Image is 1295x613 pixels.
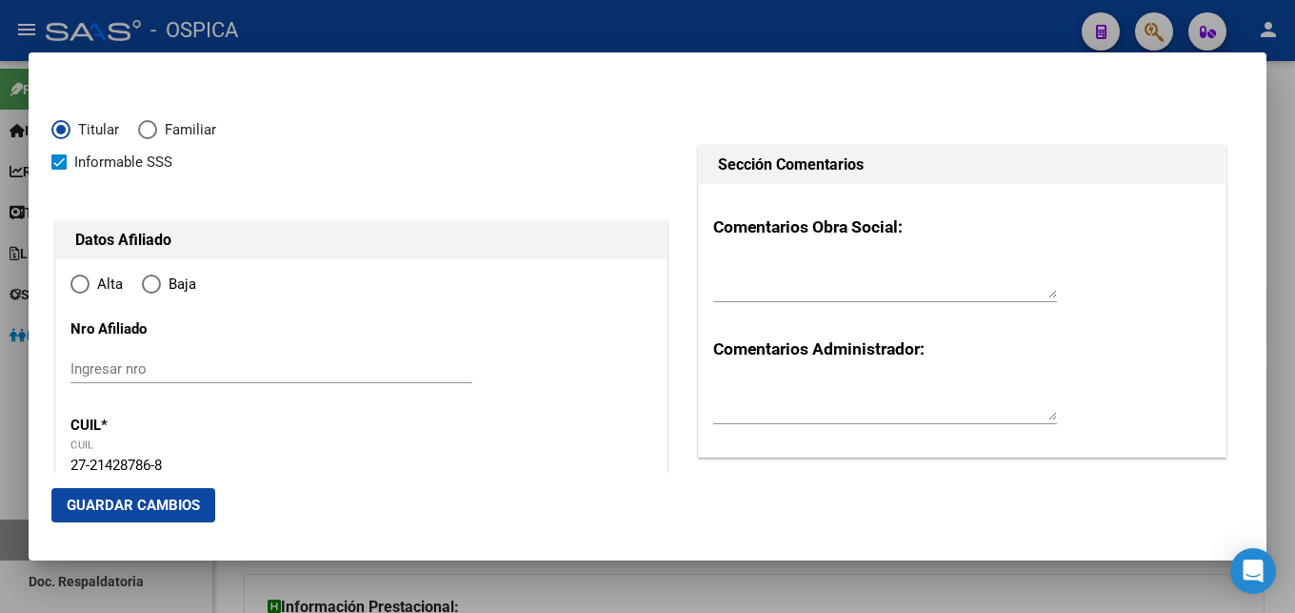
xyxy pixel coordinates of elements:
[75,229,647,252] h1: Datos Afiliado
[90,274,123,296] span: Alta
[51,488,215,522] button: Guardar Cambios
[70,119,119,141] span: Titular
[713,337,1211,361] h3: Comentarios Administrador:
[70,415,245,437] p: CUIL
[161,274,196,296] span: Baja
[1230,548,1276,594] div: Open Intercom Messenger
[51,125,235,142] mat-radio-group: Elija una opción
[713,215,1211,239] h3: Comentarios Obra Social:
[74,151,172,174] span: Informable SSS
[157,119,216,141] span: Familiar
[67,497,200,514] span: Guardar Cambios
[70,279,215,296] mat-radio-group: Elija una opción
[70,318,245,340] p: Nro Afiliado
[718,153,1206,176] h1: Sección Comentarios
